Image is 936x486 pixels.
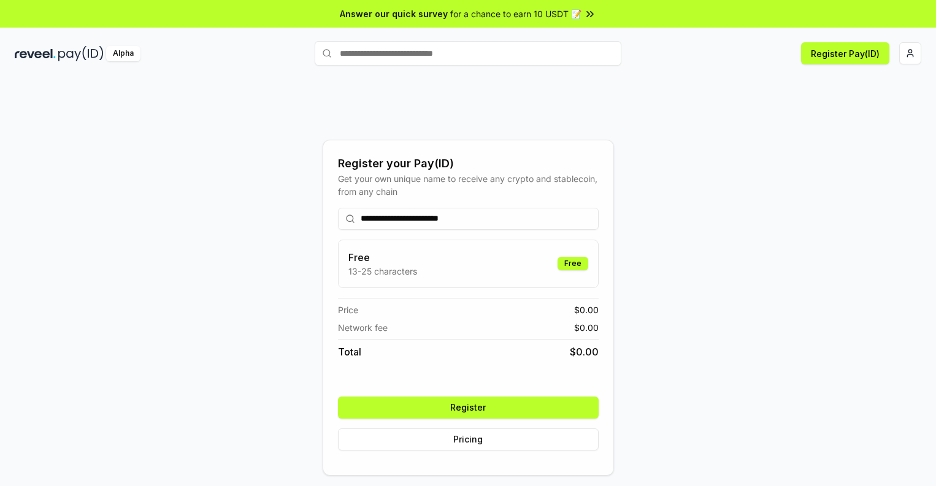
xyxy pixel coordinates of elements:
[340,7,448,20] span: Answer our quick survey
[338,321,388,334] span: Network fee
[15,46,56,61] img: reveel_dark
[558,257,588,270] div: Free
[338,428,599,450] button: Pricing
[348,265,417,278] p: 13-25 characters
[570,344,599,359] span: $ 0.00
[338,397,599,419] button: Register
[58,46,104,61] img: pay_id
[574,321,599,334] span: $ 0.00
[450,7,581,20] span: for a chance to earn 10 USDT 📝
[348,250,417,265] h3: Free
[338,155,599,172] div: Register your Pay(ID)
[338,303,358,316] span: Price
[338,172,599,198] div: Get your own unique name to receive any crypto and stablecoin, from any chain
[338,344,361,359] span: Total
[106,46,140,61] div: Alpha
[801,42,889,64] button: Register Pay(ID)
[574,303,599,316] span: $ 0.00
